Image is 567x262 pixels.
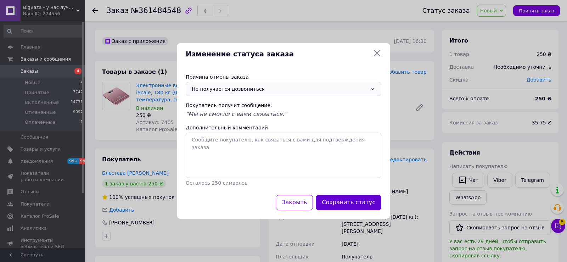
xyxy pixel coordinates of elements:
button: Закрыть [276,195,313,210]
button: Сохранить статус [316,195,381,210]
div: Покупатель получит сообщение: [186,102,381,109]
div: Не получается дозвониться [192,85,367,93]
div: Причина отмены заказа [186,73,381,80]
span: Осталось 250 символов [186,180,247,186]
span: Изменение статуса заказа [186,49,370,59]
span: "Мы не смогли с вами связаться." [186,111,287,117]
label: Дополнительный комментарий [186,125,268,130]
